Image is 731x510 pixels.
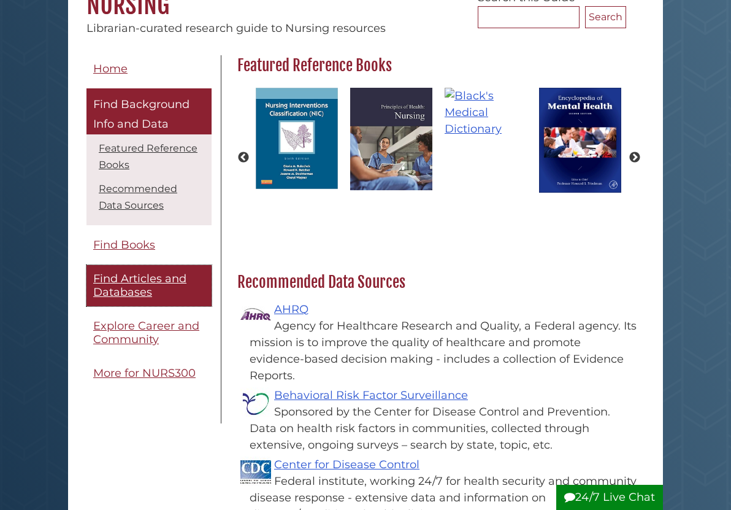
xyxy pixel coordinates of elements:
[86,55,212,83] a: Home
[629,152,641,164] button: Next
[86,265,212,306] a: Find Articles and Databases
[250,404,638,454] div: Sponsored by the Center for Disease Control and Prevention. Data on health risk factors in commun...
[556,485,663,510] button: 24/7 Live Chat
[86,231,212,259] a: Find Books
[231,56,644,75] h2: Featured Reference Books
[344,82,438,197] img: Principles of Health: Nursing
[86,55,212,393] div: Guide Pages
[86,312,212,354] a: Explore Career and Community
[237,152,250,164] button: Previous
[533,82,627,199] img: Encyclopedia of Mental Health
[93,272,186,299] span: Find Articles and Databases
[86,88,212,134] a: Find Background Info and Data
[86,21,386,35] span: Librarian-curated research guide to Nursing resources
[585,6,626,28] button: Search
[93,319,199,347] span: Explore Career and Community
[274,458,419,471] a: Center for Disease Control
[99,183,177,211] a: Recommended Data Sources
[93,62,128,75] span: Home
[93,98,189,131] span: Find Background Info and Data
[274,388,468,402] a: Behavioral Risk Factor Surveillance
[274,303,308,316] a: AHRQ
[250,82,344,195] img: Nursing Interventions Classification
[250,318,638,384] div: Agency for Healthcare Research and Quality, a Federal agency. Its mission is to improve the quali...
[93,366,196,380] span: More for NURS300
[231,272,644,292] h2: Recommended Data Sources
[99,142,197,171] a: Featured Reference Books
[93,238,155,252] span: Find Books
[86,360,212,387] a: More for NURS300
[438,82,533,144] img: Black's Medical Dictionary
